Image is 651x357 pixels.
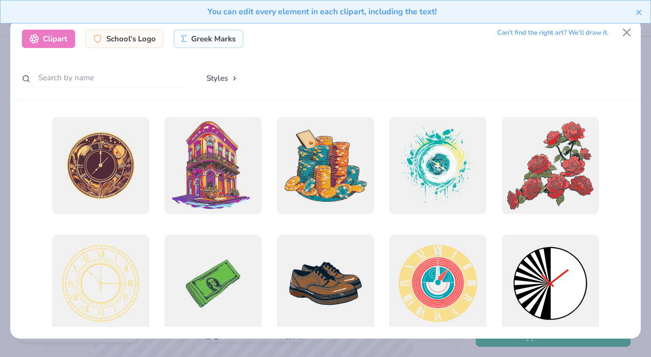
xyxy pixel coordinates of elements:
[617,23,637,42] button: Close
[85,30,164,48] div: School's Logo
[497,24,609,42] div: Can’t find the right art? We’ll draw it.
[174,30,244,48] div: Greek Marks
[22,68,185,87] input: Search by name
[636,6,643,18] button: close
[22,30,75,48] div: Clipart
[8,6,636,18] div: You can edit every element in each clipart, including the text!
[196,68,249,88] button: Styles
